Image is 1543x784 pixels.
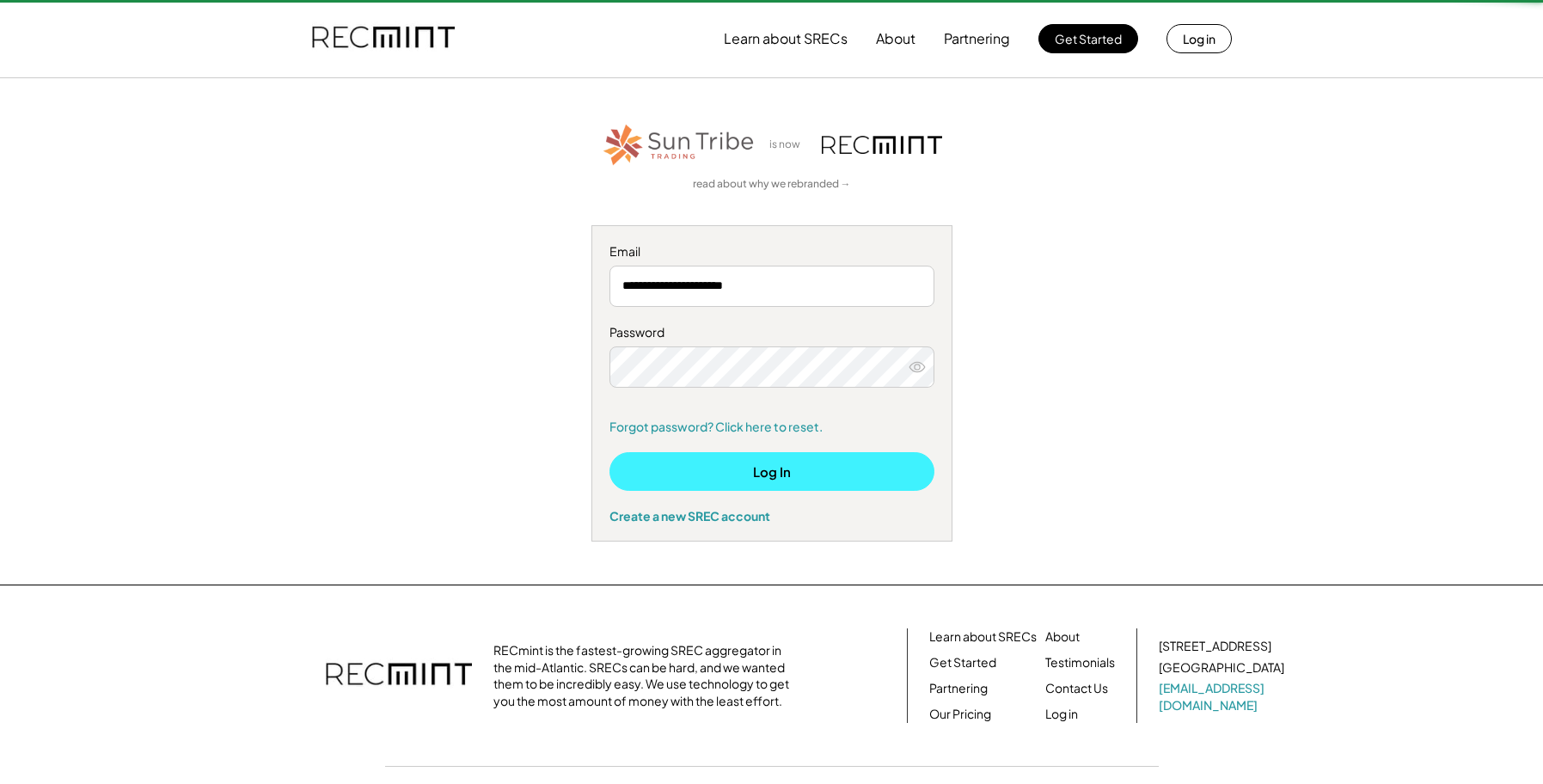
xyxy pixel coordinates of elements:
a: Log in [1045,706,1078,723]
a: read about why we rebranded → [693,177,851,192]
button: Log in [1166,24,1232,53]
a: Contact Us [1045,680,1108,697]
button: Log In [609,452,934,491]
a: [EMAIL_ADDRESS][DOMAIN_NAME] [1159,680,1288,714]
a: Forgot password? Click here to reset. [609,419,934,436]
img: recmint-logotype%403x.png [326,646,472,706]
div: Create a new SREC account [609,508,934,524]
button: Learn about SRECs [724,21,848,56]
a: Our Pricing [929,706,991,723]
button: Partnering [944,21,1010,56]
img: recmint-logotype%403x.png [312,9,455,68]
div: RECmint is the fastest-growing SREC aggregator in the mid-Atlantic. SRECs can be hard, and we wan... [493,642,799,709]
img: STT_Horizontal_Logo%2B-%2BColor.png [602,121,756,168]
a: Learn about SRECs [929,628,1037,646]
a: Testimonials [1045,654,1115,671]
div: Password [609,324,934,341]
a: Get Started [929,654,996,671]
div: is now [765,138,813,152]
a: Partnering [929,680,988,697]
div: [GEOGRAPHIC_DATA] [1159,659,1284,677]
button: About [876,21,915,56]
div: [STREET_ADDRESS] [1159,638,1271,655]
button: Get Started [1038,24,1138,53]
a: About [1045,628,1080,646]
div: Email [609,243,934,260]
img: recmint-logotype%403x.png [822,136,942,154]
